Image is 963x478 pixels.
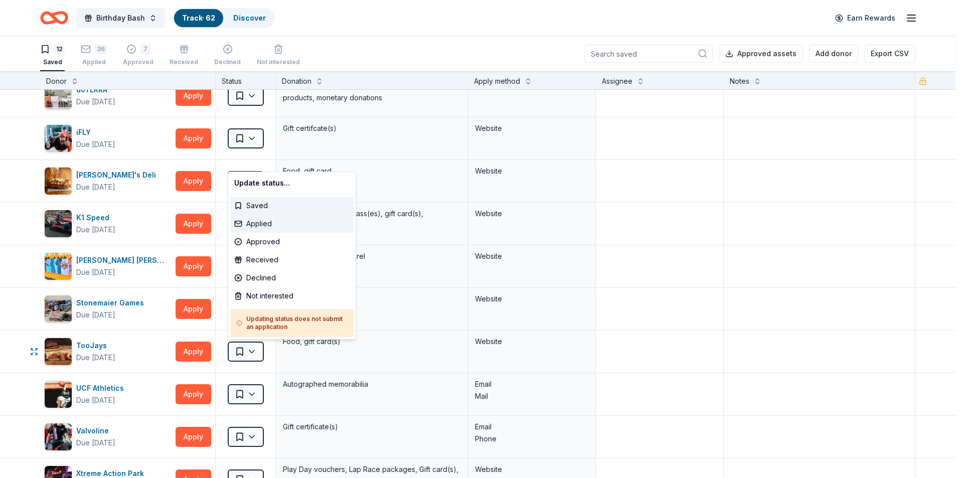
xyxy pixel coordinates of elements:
div: Applied [230,215,354,233]
div: Received [230,251,354,269]
div: Update status... [230,174,354,192]
div: Not interested [230,287,354,305]
div: Declined [230,269,354,287]
h5: Updating status does not submit an application [236,315,348,331]
div: Approved [230,233,354,251]
div: Saved [230,197,354,215]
